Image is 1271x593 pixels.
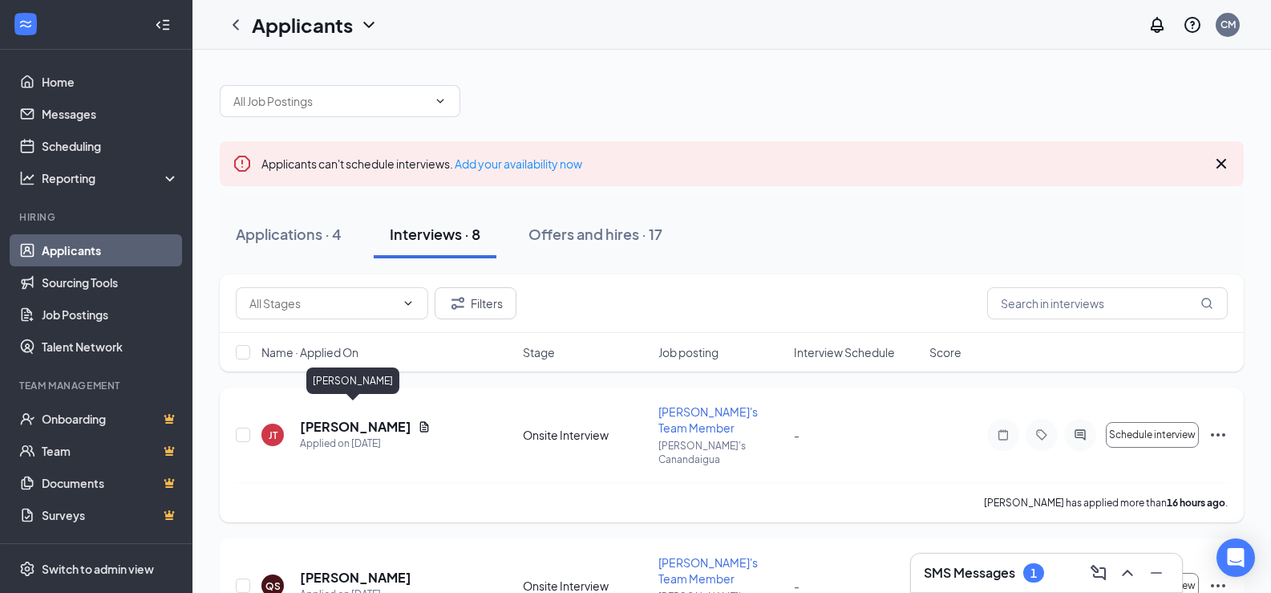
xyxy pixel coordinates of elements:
div: Interviews · 8 [390,224,480,244]
svg: Filter [448,294,468,313]
a: DocumentsCrown [42,467,179,499]
svg: Settings [19,561,35,577]
div: Applications · 4 [236,224,342,244]
p: [PERSON_NAME]'s Canandaigua [658,439,784,466]
svg: ChevronDown [434,95,447,108]
div: Offers and hires · 17 [528,224,662,244]
input: All Job Postings [233,92,427,110]
svg: ChevronDown [402,297,415,310]
svg: Notifications [1148,15,1167,35]
button: ComposeMessage [1086,560,1111,586]
span: Stage [523,344,555,360]
a: Home [42,66,179,98]
svg: Collapse [155,17,171,33]
div: JT [269,429,277,442]
svg: WorkstreamLogo [18,16,34,32]
svg: Cross [1212,154,1231,173]
svg: ChevronDown [359,15,378,35]
div: 1 [1030,567,1037,580]
svg: ComposeMessage [1089,563,1108,583]
span: [PERSON_NAME]'s Team Member [658,555,758,586]
span: Score [929,344,961,360]
input: Search in interviews [987,287,1228,319]
svg: ActiveChat [1071,429,1090,441]
span: Name · Applied On [261,344,358,360]
span: - [794,579,799,593]
svg: Ellipses [1208,425,1228,445]
a: Applicants [42,234,179,266]
span: [PERSON_NAME]'s Team Member [658,404,758,435]
svg: MagnifyingGlass [1200,297,1213,310]
a: Job Postings [42,299,179,331]
div: Applied on [DATE] [300,436,431,452]
input: All Stages [249,294,395,312]
span: Applicants can't schedule interviews. [261,156,582,171]
div: Hiring [19,210,176,224]
svg: QuestionInfo [1183,15,1202,35]
button: Minimize [1143,560,1169,586]
svg: Minimize [1147,563,1166,583]
div: [PERSON_NAME] [306,368,399,394]
div: QS [265,579,281,593]
svg: ChevronLeft [226,15,245,35]
div: Onsite Interview [523,427,649,443]
svg: Analysis [19,170,35,186]
a: OnboardingCrown [42,403,179,435]
p: [PERSON_NAME] has applied more than . [984,496,1228,510]
div: CM [1220,18,1236,31]
a: Messages [42,98,179,130]
h5: [PERSON_NAME] [300,418,411,436]
svg: Tag [1032,429,1051,441]
a: Scheduling [42,130,179,162]
span: Schedule interview [1109,429,1196,441]
button: Schedule interview [1106,422,1199,448]
div: Reporting [42,170,180,186]
h3: SMS Messages [924,564,1015,582]
span: Interview Schedule [794,344,895,360]
svg: Error [233,154,252,173]
a: Add your availability now [455,156,582,171]
svg: Note [994,429,1013,441]
button: ChevronUp [1115,560,1140,586]
h5: [PERSON_NAME] [300,569,411,587]
svg: ChevronUp [1118,563,1137,583]
span: Job posting [658,344,718,360]
div: Switch to admin view [42,561,154,577]
a: SurveysCrown [42,499,179,531]
div: Team Management [19,379,176,392]
b: 16 hours ago [1167,497,1225,509]
a: Sourcing Tools [42,266,179,299]
a: TeamCrown [42,435,179,467]
h1: Applicants [252,11,353,39]
a: Talent Network [42,331,179,363]
button: Filter Filters [435,287,516,319]
div: Open Intercom Messenger [1216,538,1255,577]
svg: Document [418,420,431,433]
span: - [794,428,799,442]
